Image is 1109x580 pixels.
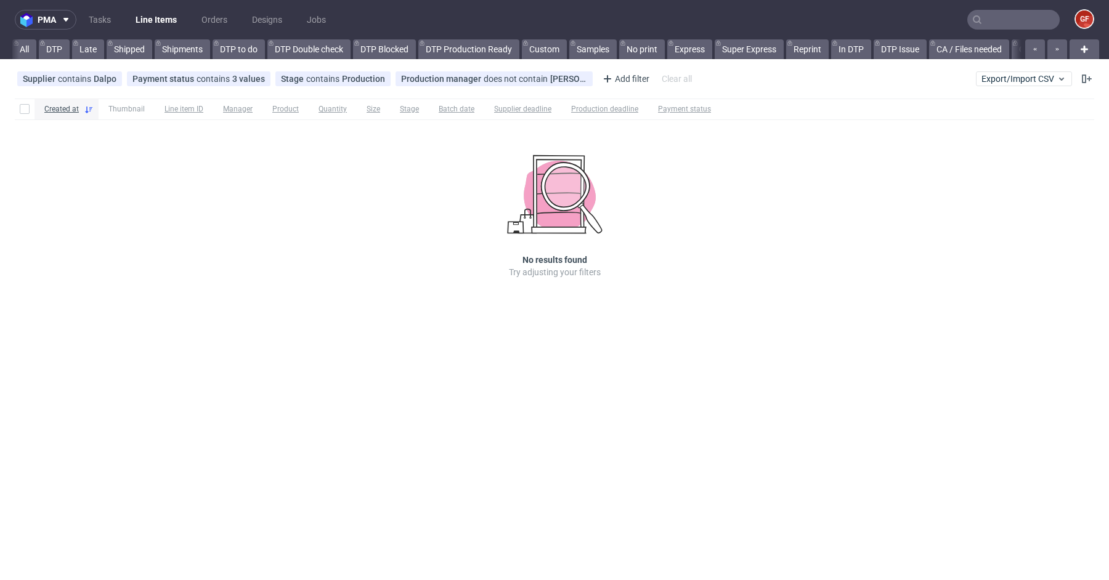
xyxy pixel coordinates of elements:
[299,10,333,30] a: Jobs
[1076,10,1093,28] figcaption: GF
[342,74,385,84] div: Production
[213,39,265,59] a: DTP to do
[715,39,784,59] a: Super Express
[107,39,152,59] a: Shipped
[976,71,1072,86] button: Export/Import CSV
[659,70,694,87] div: Clear all
[197,74,232,84] span: contains
[439,104,474,115] span: Batch date
[128,10,184,30] a: Line Items
[929,39,1009,59] a: CA / Files needed
[522,254,587,266] h3: No results found
[981,74,1066,84] span: Export/Import CSV
[23,74,58,84] span: Supplier
[494,104,551,115] span: Supplier deadline
[569,39,617,59] a: Samples
[39,39,70,59] a: DTP
[81,10,118,30] a: Tasks
[20,13,38,27] img: logo
[165,104,203,115] span: Line item ID
[509,266,601,278] p: Try adjusting your filters
[367,104,380,115] span: Size
[550,74,587,84] div: [PERSON_NAME]
[786,39,829,59] a: Reprint
[132,74,197,84] span: Payment status
[522,39,567,59] a: Custom
[38,15,56,24] span: pma
[44,104,79,115] span: Created at
[571,104,638,115] span: Production deadline
[831,39,871,59] a: In DTP
[306,74,342,84] span: contains
[484,74,550,84] span: does not contain
[267,39,351,59] a: DTP Double check
[15,10,76,30] button: pma
[12,39,36,59] a: All
[619,39,665,59] a: No print
[353,39,416,59] a: DTP Blocked
[94,74,116,84] div: Dalpo
[400,104,419,115] span: Stage
[58,74,94,84] span: contains
[272,104,299,115] span: Product
[658,104,711,115] span: Payment status
[232,74,265,84] div: 3 values
[667,39,712,59] a: Express
[155,39,210,59] a: Shipments
[598,69,652,89] div: Add filter
[401,74,484,84] span: Production manager
[418,39,519,59] a: DTP Production Ready
[874,39,927,59] a: DTP Issue
[72,39,104,59] a: Late
[194,10,235,30] a: Orders
[281,74,306,84] span: Stage
[223,104,253,115] span: Manager
[245,10,290,30] a: Designs
[108,104,145,115] span: Thumbnail
[1012,39,1076,59] a: CA / Pending
[319,104,347,115] span: Quantity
